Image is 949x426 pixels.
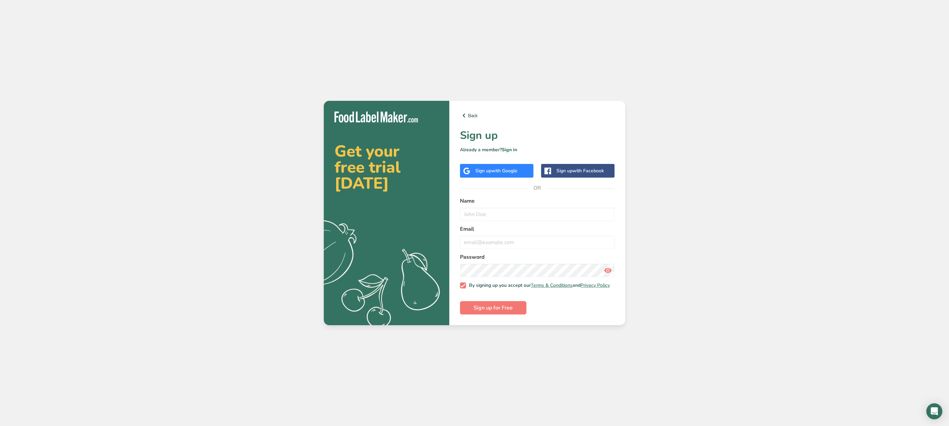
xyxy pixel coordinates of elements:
input: email@example.com [460,236,615,249]
p: Already a member? [460,146,615,153]
a: Sign in [502,147,517,153]
label: Password [460,253,615,261]
span: Sign up for Free [474,304,513,312]
label: Email [460,225,615,233]
span: with Facebook [572,168,604,174]
div: Sign up [475,167,517,174]
div: Open Intercom Messenger [926,403,942,419]
h1: Sign up [460,128,615,144]
h2: Get your free trial [DATE] [334,143,439,191]
a: Privacy Policy [580,282,610,288]
span: with Google [491,168,517,174]
span: OR [527,178,547,198]
span: By signing up you accept our and [466,282,610,288]
img: Food Label Maker [334,112,418,123]
a: Back [460,112,615,120]
label: Name [460,197,615,205]
button: Sign up for Free [460,301,526,314]
a: Terms & Conditions [531,282,572,288]
div: Sign up [556,167,604,174]
input: John Doe [460,208,615,221]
